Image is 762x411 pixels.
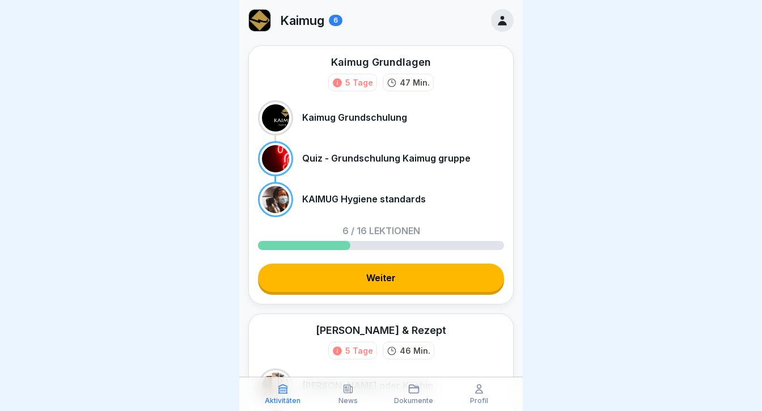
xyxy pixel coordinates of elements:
[331,55,431,69] div: Kaimug Grundlagen
[302,153,471,164] p: Quiz - Grundschulung Kaimug gruppe
[338,397,358,405] p: News
[394,397,433,405] p: Dokumente
[258,264,504,292] a: Weiter
[302,112,407,123] p: Kaimug Grundschulung
[400,77,430,88] p: 47 Min.
[400,345,430,357] p: 46 Min.
[345,345,373,357] div: 5 Tage
[249,10,270,31] img: web35t86tqr3cy61n04o2uzo.png
[316,323,446,337] div: [PERSON_NAME] & Rezept
[302,194,426,205] p: KAIMUG Hygiene standards
[345,77,373,88] div: 5 Tage
[280,13,324,28] p: Kaimug
[342,226,420,235] p: 6 / 16 Lektionen
[470,397,488,405] p: Profil
[265,397,300,405] p: Aktivitäten
[329,15,342,26] div: 6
